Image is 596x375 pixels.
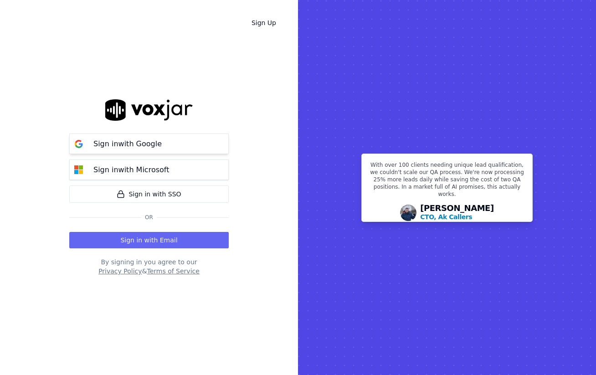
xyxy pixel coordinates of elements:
a: Sign in with SSO [69,185,229,203]
p: Sign in with Microsoft [93,164,169,175]
button: Privacy Policy [98,267,142,276]
p: With over 100 clients needing unique lead qualification, we couldn't scale our QA process. We're ... [367,161,527,201]
img: Avatar [400,205,416,221]
div: [PERSON_NAME] [420,204,494,221]
button: Sign inwith Microsoft [69,159,229,180]
p: Sign in with Google [93,139,162,149]
button: Sign inwith Google [69,134,229,154]
img: google Sign in button [70,135,88,153]
img: microsoft Sign in button [70,161,88,179]
span: Or [141,214,157,221]
button: Terms of Service [147,267,199,276]
div: By signing in you agree to our & [69,257,229,276]
a: Sign Up [244,15,283,31]
p: CTO, Ak Callers [420,212,472,221]
button: Sign in with Email [69,232,229,248]
img: logo [105,99,193,121]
